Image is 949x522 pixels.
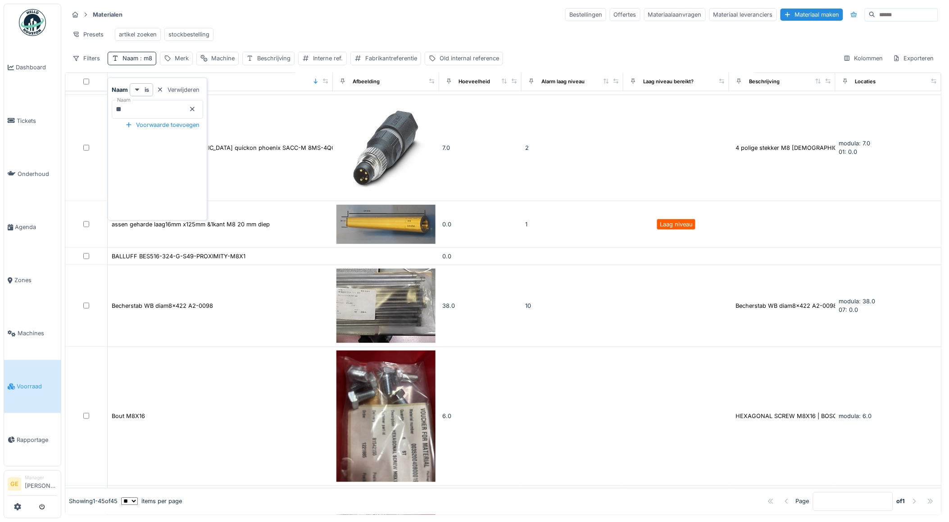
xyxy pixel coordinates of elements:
[855,78,876,85] div: Locaties
[749,78,780,85] div: Beschrijving
[839,306,858,313] span: 07: 0.0
[336,205,435,244] img: assen geharde laag16mm x125mm &1kant M8 20 mm diep
[440,54,499,63] div: Old internal reference
[68,52,104,65] div: Filters
[443,412,518,420] div: 6.0
[565,8,606,21] div: Bestellingen
[459,78,490,85] div: Hoeveelheid
[17,436,57,444] span: Rapportage
[19,9,46,36] img: Badge_color-CXgf-gQk.svg
[121,497,182,506] div: items per page
[14,276,57,284] span: Zones
[25,474,57,494] li: [PERSON_NAME]
[353,78,380,85] div: Afbeelding
[709,8,777,21] div: Materiaal leveranciers
[839,413,872,419] span: modula: 6.0
[145,85,149,94] strong: is
[736,144,935,152] div: 4 polige stekker M8 [DEMOGRAPHIC_DATA] quickon phoenix SACC-M...
[17,382,57,391] span: Voorraad
[112,85,128,94] strong: Naam
[736,301,837,310] div: Becherstab WB diam8x422 A2-0098
[840,52,887,65] div: Kolommen
[525,144,620,152] div: 2
[525,220,620,229] div: 1
[610,8,640,21] div: Offertes
[115,96,132,104] label: Naam
[736,412,841,420] div: HEXAGONAL SCREW M8X16 | BOSCH
[138,55,152,62] span: : m8
[112,252,245,261] div: BALLUFF BES516-324-G-S49-PROXIMITY-M8X1
[541,78,585,85] div: Alarm laag niveau
[336,99,435,197] img: 4 polige stekker M8 male quickon phoenix SACC-M 8MS-4QO-0,5-M
[796,497,809,506] div: Page
[89,10,126,19] strong: Materialen
[18,329,57,337] span: Machines
[15,223,57,231] span: Agenda
[643,78,694,85] div: Laag niveau bereikt?
[17,117,57,125] span: Tickets
[443,301,518,310] div: 38.0
[112,220,270,229] div: assen geharde laag16mm x125mm &1kant M8 20 mm diep
[8,477,21,491] li: GE
[112,301,213,310] div: Becherstab WB diam8x422 A2-0098
[175,54,189,63] div: Merk
[644,8,706,21] div: Materiaalaanvragen
[123,54,152,63] div: Naam
[781,9,843,21] div: Materiaal maken
[839,140,871,147] span: modula: 7.0
[889,52,938,65] div: Exporteren
[112,144,356,152] div: 4 polige stekker M8 [DEMOGRAPHIC_DATA] quickon phoenix SACC-M 8MS-4QO-0,5-M
[257,54,291,63] div: Beschrijving
[443,252,518,261] div: 0.0
[112,412,145,420] div: Bout M8X16
[365,54,417,63] div: Fabrikantreferentie
[443,220,518,229] div: 0.0
[336,351,435,482] img: Bout M8X16
[153,84,203,96] div: Verwijderen
[18,170,57,178] span: Onderhoud
[525,301,620,310] div: 10
[839,148,858,155] span: 01: 0.0
[897,497,905,506] strong: of 1
[119,30,157,39] div: artikel zoeken
[443,144,518,152] div: 7.0
[211,54,235,63] div: Machine
[122,119,203,131] div: Voorwaarde toevoegen
[68,28,108,41] div: Presets
[313,54,343,63] div: Interne ref.
[660,220,693,229] div: Laag niveau
[839,298,876,305] span: modula: 38.0
[69,497,118,506] div: Showing 1 - 45 of 45
[168,30,209,39] div: stockbestelling
[16,63,57,72] span: Dashboard
[336,269,435,342] img: Becherstab WB diam8x422 A2-0098
[25,474,57,481] div: Manager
